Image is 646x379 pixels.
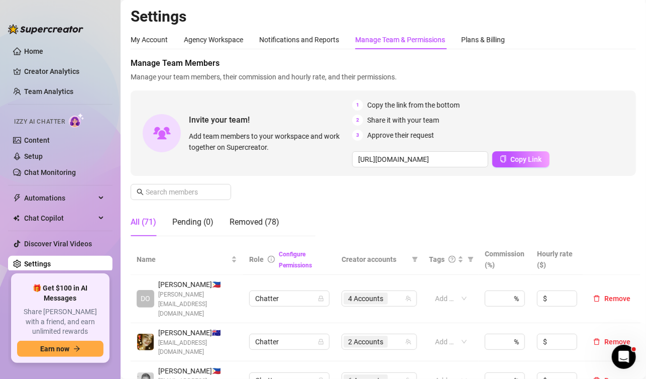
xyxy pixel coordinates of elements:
div: Removed (78) [230,216,279,228]
a: Team Analytics [24,87,73,96]
a: Setup [24,152,43,160]
a: Settings [24,260,51,268]
span: arrow-right [73,345,80,352]
span: Izzy AI Chatter [14,117,65,127]
span: 2 Accounts [348,336,383,347]
span: [PERSON_NAME] 🇵🇭 [158,279,237,290]
button: Remove [589,336,634,348]
span: Share [PERSON_NAME] with a friend, and earn unlimited rewards [17,307,103,337]
span: Invite your team! [189,114,352,126]
span: question-circle [449,256,456,263]
a: Content [24,136,50,144]
span: Chat Copilot [24,210,95,226]
span: Approve their request [367,130,434,141]
span: Add team members to your workspace and work together on Supercreator. [189,131,348,153]
div: My Account [131,34,168,45]
span: search [137,188,144,196]
span: Share it with your team [367,115,439,126]
span: thunderbolt [13,194,21,202]
a: Creator Analytics [24,63,104,79]
span: Manage Team Members [131,57,636,69]
img: AI Chatter [69,113,84,128]
span: Copy the link from the bottom [367,100,460,111]
th: Commission (%) [479,244,531,275]
div: All (71) [131,216,156,228]
img: Chat Copilot [13,215,20,222]
span: 4 Accounts [348,293,383,304]
div: Agency Workspace [184,34,243,45]
th: Name [131,244,243,275]
span: Chatter [255,334,324,349]
span: lock [318,339,324,345]
span: Copy Link [511,155,542,163]
button: Remove [589,293,634,305]
span: lock [318,296,324,302]
span: Role [249,255,264,263]
img: deia jane boiser [137,334,154,350]
span: info-circle [268,256,275,263]
th: Hourly rate ($) [531,244,583,275]
span: DO [141,293,150,304]
span: 2 [352,115,363,126]
span: [EMAIL_ADDRESS][DOMAIN_NAME] [158,338,237,357]
span: Remove [604,338,630,346]
img: logo-BBDzfeDw.svg [8,24,83,34]
span: 1 [352,100,363,111]
span: Remove [604,295,630,303]
span: [PERSON_NAME] 🇵🇭 [158,365,237,376]
span: Chatter [255,291,324,306]
div: Plans & Billing [461,34,505,45]
span: team [405,296,411,302]
span: 3 [352,130,363,141]
button: Copy Link [492,151,550,167]
span: [PERSON_NAME] 🇦🇺 [158,327,237,338]
div: Notifications and Reports [259,34,339,45]
input: Search members [146,186,217,198]
span: [PERSON_NAME][EMAIL_ADDRESS][DOMAIN_NAME] [158,290,237,319]
span: delete [593,338,600,345]
a: Home [24,47,43,55]
h2: Settings [131,7,636,26]
span: Creator accounts [342,254,408,265]
button: Earn nowarrow-right [17,341,103,357]
a: Chat Monitoring [24,168,76,176]
span: Automations [24,190,95,206]
span: 2 Accounts [344,336,388,348]
div: Pending (0) [172,216,213,228]
span: filter [468,256,474,262]
span: filter [466,252,476,267]
span: Tags [429,254,445,265]
iframe: Intercom live chat [612,345,636,369]
span: Name [137,254,229,265]
span: delete [593,295,600,302]
div: Manage Team & Permissions [355,34,445,45]
span: team [405,339,411,345]
span: 4 Accounts [344,293,388,305]
span: 🎁 Get $100 in AI Messages [17,283,103,303]
span: Earn now [40,345,69,353]
span: filter [410,252,420,267]
a: Configure Permissions [279,251,312,269]
span: copy [500,155,507,162]
span: filter [412,256,418,262]
a: Discover Viral Videos [24,240,92,248]
span: Manage your team members, their commission and hourly rate, and their permissions. [131,71,636,82]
